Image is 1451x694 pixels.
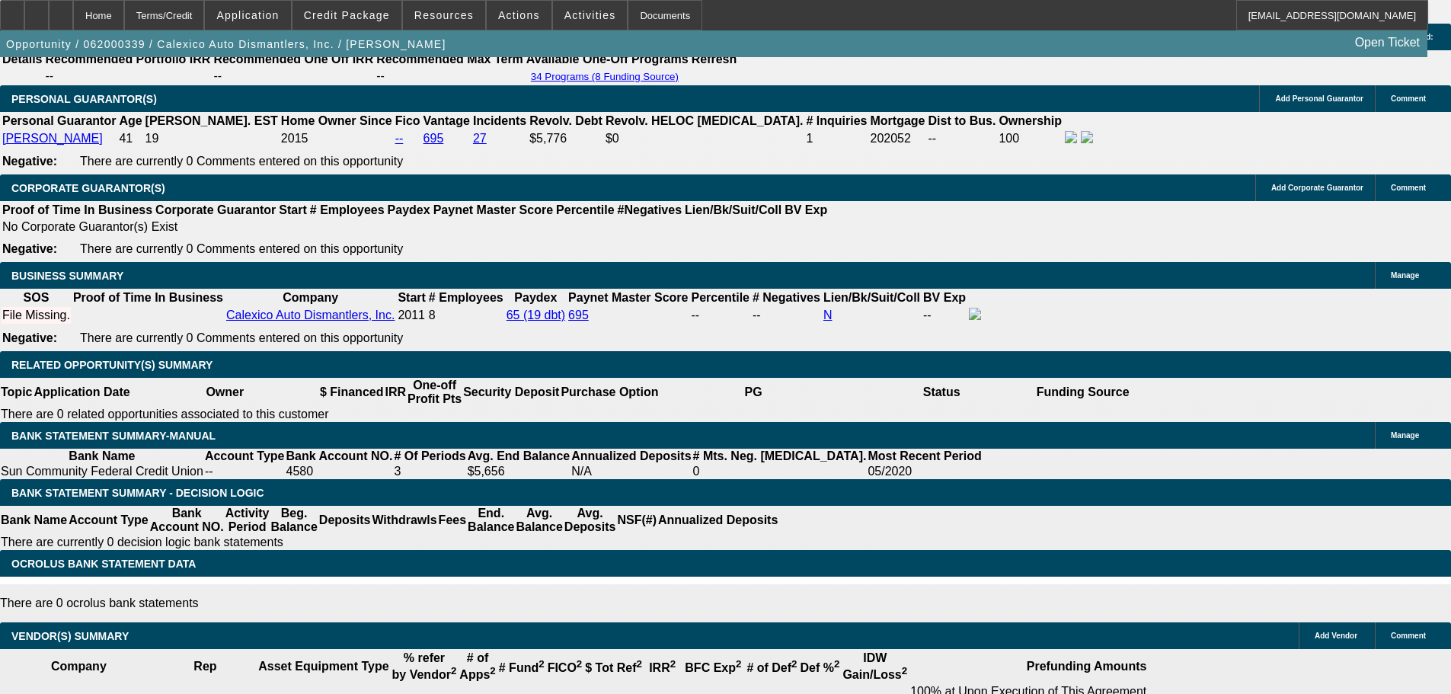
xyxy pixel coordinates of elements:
[318,506,372,535] th: Deposits
[616,506,657,535] th: NSF(#)
[145,130,279,147] td: 19
[286,464,394,479] td: 4580
[407,378,462,407] th: One-off Profit Pts
[44,69,211,84] td: --
[398,291,425,304] b: Start
[871,114,925,127] b: Mortgage
[68,506,149,535] th: Account Type
[51,660,107,673] b: Company
[310,203,385,216] b: # Employees
[526,70,683,83] button: 34 Programs (8 Funding Source)
[570,464,692,479] td: N/A
[429,309,436,321] span: 8
[2,155,57,168] b: Negative:
[281,114,392,127] b: Home Owner Since
[823,309,833,321] a: N
[606,114,804,127] b: Revolv. HELOC [MEDICAL_DATA].
[1391,94,1426,103] span: Comment
[746,661,797,674] b: # of Def
[11,630,129,642] span: VENDOR(S) SUMMARY
[568,291,688,304] b: Paynet Master Score
[998,130,1063,147] td: 100
[785,203,827,216] b: BV Exp
[605,130,804,147] td: $0
[1315,632,1357,640] span: Add Vendor
[393,464,466,479] td: 3
[131,378,319,407] th: Owner
[834,658,839,670] sup: 2
[11,270,123,282] span: BUSINESS SUMMARY
[397,307,426,324] td: 2011
[204,464,286,479] td: --
[670,658,676,670] sup: 2
[204,449,286,464] th: Account Type
[279,203,306,216] b: Start
[11,558,196,570] span: OCROLUS BANK STATEMENT DATA
[423,132,444,145] a: 695
[659,378,847,407] th: PG
[451,665,456,676] sup: 2
[564,506,617,535] th: Avg. Deposits
[395,132,404,145] a: --
[585,661,642,674] b: $ Tot Ref
[1391,271,1419,280] span: Manage
[842,651,907,681] b: IDW Gain/Loss
[805,130,868,147] td: 1
[6,38,446,50] span: Opportunity / 062000339 / Calexico Auto Dismantlers, Inc. / [PERSON_NAME]
[618,203,682,216] b: #Negatives
[388,203,430,216] b: Paydex
[433,203,553,216] b: Paynet Master Score
[548,661,583,674] b: FICO
[1271,184,1363,192] span: Add Corporate Guarantor
[487,1,551,30] button: Actions
[498,9,540,21] span: Actions
[2,242,57,255] b: Negative:
[384,378,407,407] th: IRR
[11,359,213,371] span: RELATED OPPORTUNITY(S) SUMMARY
[685,661,741,674] b: BFC Exp
[507,309,565,321] a: 65 (19 dbt)
[691,291,749,304] b: Percentile
[514,291,557,304] b: Paydex
[281,132,308,145] span: 2015
[145,114,278,127] b: [PERSON_NAME]. EST
[429,291,503,304] b: # Employees
[2,331,57,344] b: Negative:
[205,1,290,30] button: Application
[216,9,279,21] span: Application
[2,114,116,127] b: Personal Guarantor
[193,660,216,673] b: Rep
[553,1,628,30] button: Activities
[515,506,563,535] th: Avg. Balance
[801,661,840,674] b: Def %
[376,69,524,84] td: --
[80,242,403,255] span: There are currently 0 Comments entered on this opportunity
[1036,378,1130,407] th: Funding Source
[304,9,390,21] span: Credit Package
[2,290,71,305] th: SOS
[867,464,982,479] td: 05/2020
[283,291,338,304] b: Company
[867,449,982,464] th: Most Recent Period
[499,661,545,674] b: # Fund
[438,506,467,535] th: Fees
[1081,131,1093,143] img: linkedin-icon.png
[414,9,474,21] span: Resources
[791,658,797,670] sup: 2
[80,331,403,344] span: There are currently 0 Comments entered on this opportunity
[473,114,526,127] b: Incidents
[149,506,225,535] th: Bank Account NO.
[11,93,157,105] span: PERSONAL GUARANTOR(S)
[119,114,142,127] b: Age
[692,464,868,479] td: 0
[692,449,868,464] th: # Mts. Neg. [MEDICAL_DATA].
[490,665,495,676] sup: 2
[393,449,466,464] th: # Of Periods
[685,203,781,216] b: Lien/Bk/Suit/Coll
[1391,184,1426,192] span: Comment
[539,658,544,670] sup: 2
[570,449,692,464] th: Annualized Deposits
[529,114,602,127] b: Revolv. Debt
[473,132,487,145] a: 27
[1027,660,1147,673] b: Prefunding Amounts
